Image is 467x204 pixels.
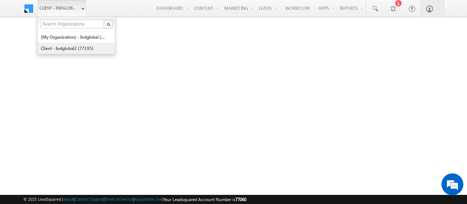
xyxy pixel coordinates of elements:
a: Client - indglobal2 (77195) [40,43,107,54]
img: Search [107,23,110,26]
a: (My Organization) - indglobal (48060) [40,31,107,43]
span: 77060 [235,197,246,202]
input: Search Organizations [40,20,105,28]
textarea: Type your message and hit 'Enter' [9,68,133,150]
a: Acceptable Use [134,197,162,201]
em: Start Chat [99,156,132,166]
a: Terms of Service [105,197,133,201]
div: Chat with us now [38,38,123,48]
a: About [63,197,74,201]
a: Contact Support [75,197,104,201]
span: Client - indglobal1 (77060) [39,4,78,12]
span: © 2025 LeadSquared | | | | | [23,196,246,203]
img: d_60004797649_company_0_60004797649 [12,38,31,48]
span: Your Leadsquared Account Number is [163,197,246,202]
div: Minimize live chat window [120,4,137,21]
